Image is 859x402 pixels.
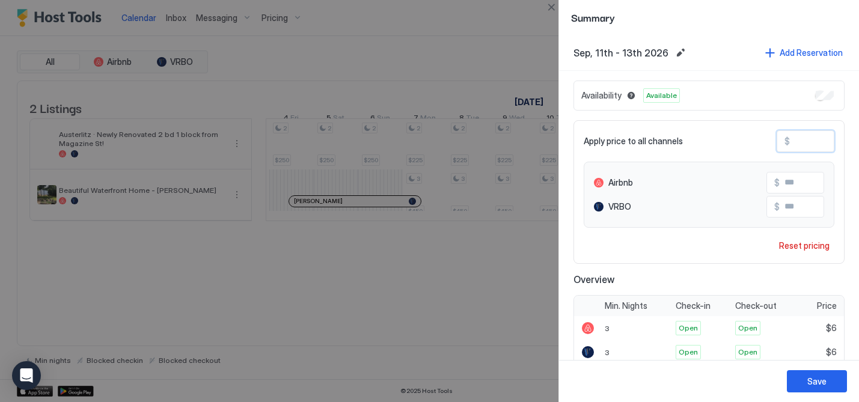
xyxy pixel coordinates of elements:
span: Open [738,323,757,333]
span: VRBO [608,201,631,212]
span: Check-in [676,300,711,311]
div: Add Reservation [780,46,843,59]
span: $ [774,177,780,188]
button: Edit date range [673,46,688,60]
span: Min. Nights [605,300,647,311]
span: Price [817,300,837,311]
button: Add Reservation [763,44,845,61]
span: Open [738,347,757,358]
span: Open [679,347,698,358]
div: Save [807,375,827,388]
span: Available [646,90,677,101]
span: Check-out [735,300,777,311]
span: Sep, 11th - 13th 2026 [573,47,668,59]
button: Blocked dates override all pricing rules and remain unavailable until manually unblocked [624,88,638,103]
span: Airbnb [608,177,633,188]
span: Overview [573,273,845,285]
span: $6 [826,323,837,333]
span: Summary [571,10,847,25]
span: Availability [581,90,622,101]
span: $6 [826,347,837,358]
div: Reset pricing [779,239,830,252]
span: Apply price to all channels [584,136,683,147]
button: Reset pricing [774,237,834,254]
button: Save [787,370,847,392]
span: $ [774,201,780,212]
span: $ [784,136,790,147]
div: Open Intercom Messenger [12,361,41,390]
span: 3 [605,324,610,333]
span: Open [679,323,698,333]
span: 3 [605,348,610,357]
